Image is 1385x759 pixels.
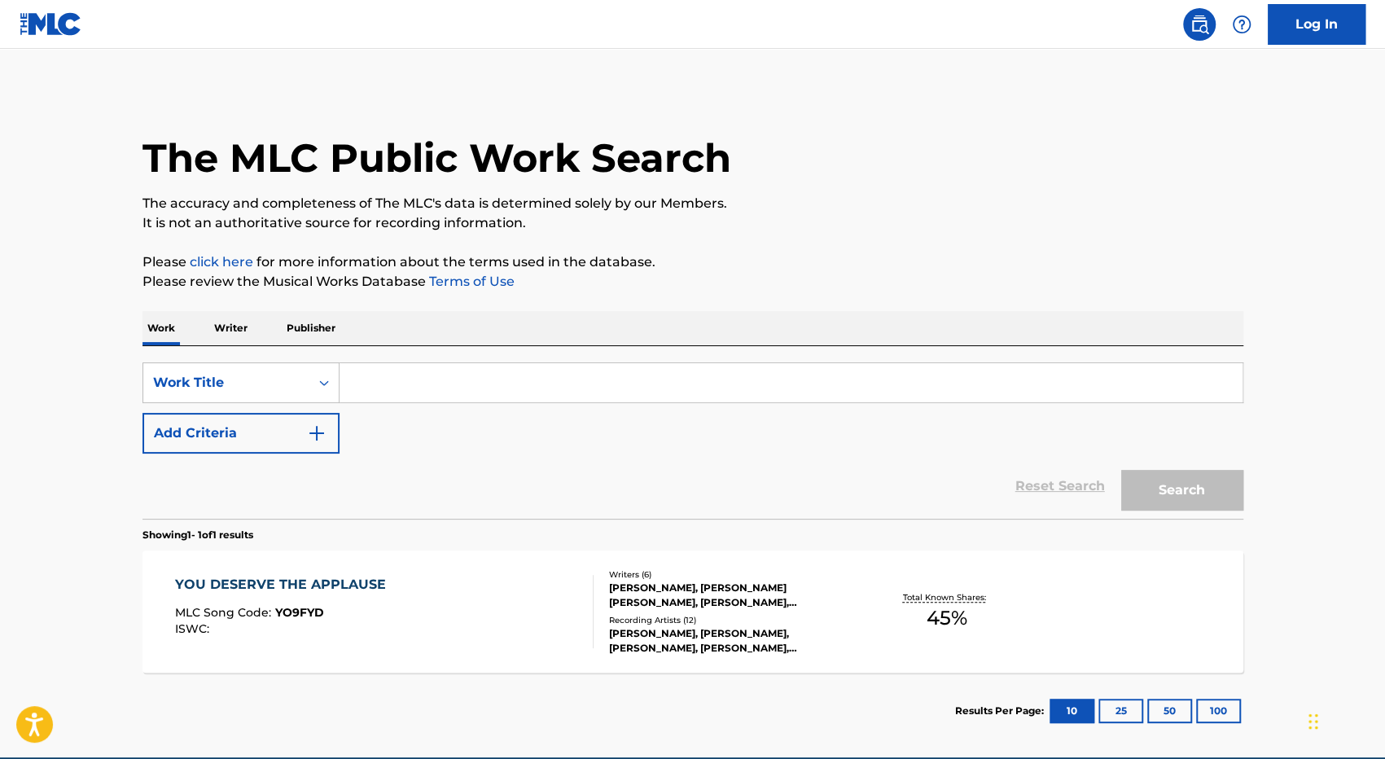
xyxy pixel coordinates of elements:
[1232,15,1251,34] img: help
[142,134,731,182] h1: The MLC Public Work Search
[926,603,966,633] span: 45 %
[175,575,394,594] div: YOU DESERVE THE APPLAUSE
[1183,8,1216,41] a: Public Search
[609,568,855,581] div: Writers ( 6 )
[190,254,253,270] a: click here
[209,311,252,345] p: Writer
[142,362,1243,519] form: Search Form
[903,591,990,603] p: Total Known Shares:
[307,423,327,443] img: 9d2ae6d4665cec9f34b9.svg
[1225,8,1258,41] div: Help
[142,528,253,542] p: Showing 1 - 1 of 1 results
[609,614,855,626] div: Recording Artists ( 12 )
[1304,681,1385,759] iframe: Chat Widget
[20,12,82,36] img: MLC Logo
[609,581,855,610] div: [PERSON_NAME], [PERSON_NAME] [PERSON_NAME], [PERSON_NAME], [PERSON_NAME], [PERSON_NAME], [PERSON_...
[1190,15,1209,34] img: search
[142,194,1243,213] p: The accuracy and completeness of The MLC's data is determined solely by our Members.
[142,272,1243,292] p: Please review the Musical Works Database
[275,605,324,620] span: YO9FYD
[175,621,213,636] span: ISWC :
[282,311,340,345] p: Publisher
[1050,699,1094,723] button: 10
[142,252,1243,272] p: Please for more information about the terms used in the database.
[153,373,300,393] div: Work Title
[142,213,1243,233] p: It is not an authoritative source for recording information.
[142,551,1243,673] a: YOU DESERVE THE APPLAUSEMLC Song Code:YO9FYDISWC:Writers (6)[PERSON_NAME], [PERSON_NAME] [PERSON_...
[955,704,1048,718] p: Results Per Page:
[609,626,855,656] div: [PERSON_NAME], [PERSON_NAME], [PERSON_NAME], [PERSON_NAME], [PERSON_NAME]
[1196,699,1241,723] button: 100
[1098,699,1143,723] button: 25
[175,605,275,620] span: MLC Song Code :
[1147,699,1192,723] button: 50
[142,413,340,454] button: Add Criteria
[1308,697,1318,746] div: Drag
[142,311,180,345] p: Work
[1268,4,1365,45] a: Log In
[426,274,515,289] a: Terms of Use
